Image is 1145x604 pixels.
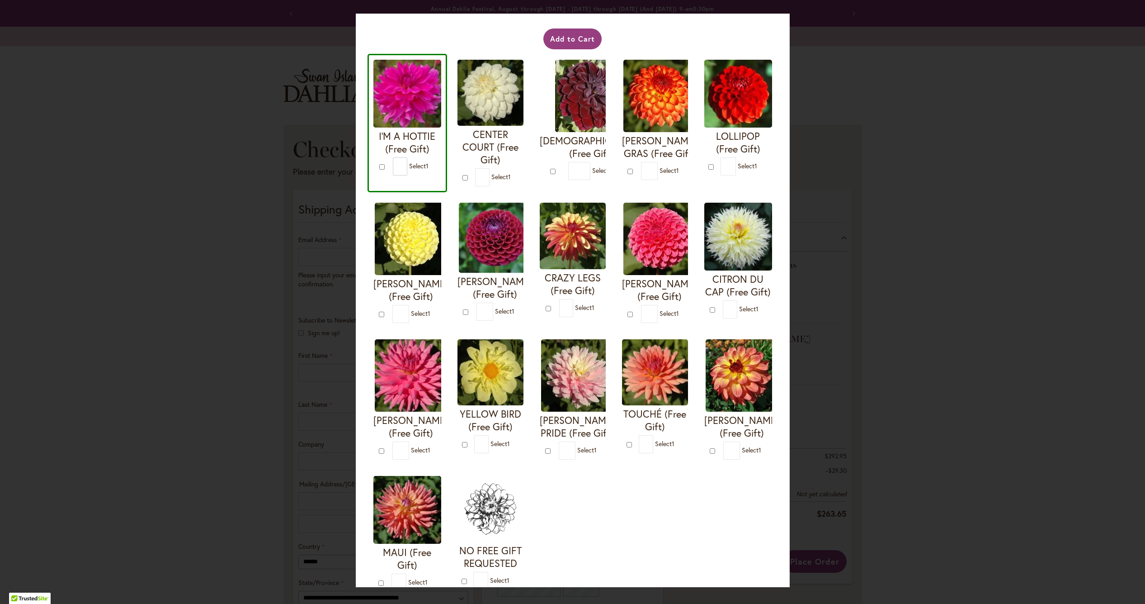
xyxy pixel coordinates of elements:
[457,60,523,126] img: CENTER COURT (Free Gift)
[704,60,772,128] img: LOLLIPOP (Free Gift)
[428,309,430,318] span: 1
[739,304,759,313] span: Select
[457,339,523,405] img: YELLOW BIRD (Free Gift)
[655,439,674,448] span: Select
[676,166,679,175] span: 1
[706,339,778,412] img: MAI TAI (Free Gift)
[459,203,531,273] img: IVANETTI (Free Gift)
[426,162,429,170] span: 1
[540,414,615,439] h4: [PERSON_NAME] PRIDE (Free Gift)
[541,339,613,412] img: CHILSON'S PRIDE (Free Gift)
[592,303,594,311] span: 1
[540,271,606,297] h4: CRAZY LEGS (Free Gift)
[540,134,643,160] h4: [DEMOGRAPHIC_DATA] (Free Gift)
[373,130,441,155] h4: I'M A HOTTIE (Free Gift)
[672,439,674,448] span: 1
[373,414,448,439] h4: [PERSON_NAME] (Free Gift)
[676,309,679,318] span: 1
[409,162,429,170] span: Select
[555,60,627,132] img: VOODOO (Free Gift)
[577,446,597,454] span: Select
[756,304,759,313] span: 1
[490,439,510,448] span: Select
[704,130,772,155] h4: LOLLIPOP (Free Gift)
[373,546,441,571] h4: MAUI (Free Gift)
[507,576,509,585] span: 1
[375,203,447,275] img: NETTIE (Free Gift)
[457,128,523,166] h4: CENTER COURT (Free Gift)
[543,29,602,49] button: Add to Cart
[704,273,772,298] h4: CITRON DU CAP (Free Gift)
[704,203,772,271] img: CITRON DU CAP (Free Gift)
[411,309,430,318] span: Select
[373,60,441,128] img: I'M A HOTTIE (Free Gift)
[457,476,523,542] img: NO FREE GIFT REQUESTED
[7,572,32,597] iframe: Launch Accessibility Center
[754,162,757,170] span: 1
[623,60,696,132] img: MARDY GRAS (Free Gift)
[411,446,430,454] span: Select
[375,339,447,412] img: HERBERT SMITH (Free Gift)
[373,277,448,303] h4: [PERSON_NAME] (Free Gift)
[660,309,679,318] span: Select
[490,576,509,585] span: Select
[738,162,757,170] span: Select
[508,172,511,181] span: 1
[592,166,612,175] span: Select
[594,446,597,454] span: 1
[622,339,688,405] img: TOUCHÉ (Free Gift)
[495,307,514,315] span: Select
[428,446,430,454] span: 1
[742,446,761,454] span: Select
[759,446,761,454] span: 1
[457,408,523,433] h4: YELLOW BIRD (Free Gift)
[457,275,532,300] h4: [PERSON_NAME] (Free Gift)
[425,578,428,586] span: 1
[622,408,688,433] h4: TOUCHÉ (Free Gift)
[408,578,428,586] span: Select
[457,544,523,570] h4: NO FREE GIFT REQUESTED
[575,303,594,311] span: Select
[373,476,441,544] img: MAUI (Free Gift)
[540,203,606,269] img: CRAZY LEGS (Free Gift)
[660,166,679,175] span: Select
[704,414,779,439] h4: [PERSON_NAME] (Free Gift)
[512,307,514,315] span: 1
[623,203,696,275] img: REBECCA LYNN (Free Gift)
[491,172,511,181] span: Select
[622,277,697,303] h4: [PERSON_NAME] (Free Gift)
[507,439,510,448] span: 1
[622,134,697,160] h4: [PERSON_NAME] GRAS (Free Gift)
